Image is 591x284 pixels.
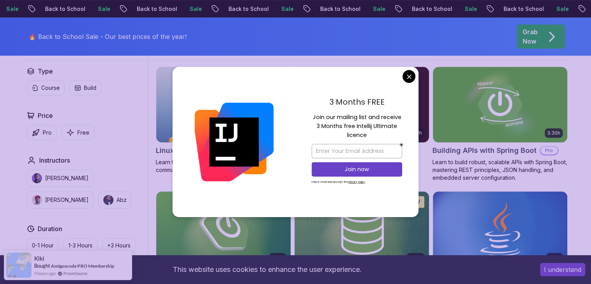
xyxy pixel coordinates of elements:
p: Back to School [220,5,273,13]
button: instructor imgAbz [98,191,132,209]
button: Build [70,81,101,95]
p: Sale [181,5,206,13]
p: Sale [364,5,389,13]
p: +3 Hours [107,242,131,249]
p: Sale [89,5,114,13]
img: Building APIs with Spring Boot card [433,67,567,142]
p: Course [41,84,60,92]
button: Free [61,125,94,140]
h2: Instructors [39,156,70,165]
p: 3.30h [547,130,560,136]
img: Spring Data JPA card [295,191,429,267]
p: Learn to build robust, scalable APIs with Spring Boot, mastering REST principles, JSON handling, ... [432,158,568,182]
p: 6.65h [409,254,422,261]
p: Learn the fundamentals of Linux and how to use the command line [156,158,291,174]
a: Advanced Spring Boot card5.18hAdvanced Spring BootProDive deep into Spring Boot with our advanced... [294,67,429,182]
span: Bought [34,263,50,269]
img: Linux Fundamentals card [156,67,291,142]
img: instructor img [32,173,42,183]
p: Pro [540,147,558,154]
h2: Linux Fundamentals [156,145,225,156]
p: Back to School [495,5,548,13]
p: Sale [456,5,481,13]
span: Kiki [34,255,44,262]
button: instructor img[PERSON_NAME] [27,170,94,187]
a: ProveSource [63,270,87,277]
h2: Duration [38,224,62,233]
p: Free [77,129,89,137]
p: Back to School [403,5,456,13]
p: Back to School [128,5,181,13]
a: Amigoscode PRO Membership [51,263,114,269]
img: Java for Beginners card [433,191,567,267]
a: Building APIs with Spring Boot card3.30hBuilding APIs with Spring BootProLearn to build robust, s... [432,67,568,182]
p: [PERSON_NAME] [45,196,89,204]
p: Pro [43,129,52,137]
p: 1-3 Hours [68,242,92,249]
p: Sale [273,5,298,13]
a: Linux Fundamentals card6.00hLinux FundamentalsProLearn the fundamentals of Linux and how to use t... [156,67,291,174]
p: Back to School [312,5,364,13]
p: Build [84,84,96,92]
p: Abz [117,196,127,204]
button: 0-1 Hour [27,238,59,253]
p: 1.67h [272,254,284,261]
button: Pro [27,125,57,140]
button: +3 Hours [102,238,136,253]
div: This website uses cookies to enhance the user experience. [6,261,528,278]
p: Sale [548,5,573,13]
button: Accept cookies [540,263,585,276]
span: 9 hours ago [34,270,56,277]
h2: Type [38,67,53,76]
img: instructor img [32,195,42,205]
p: 🔥 Back to School Sale - Our best prices of the year! [28,32,187,41]
img: Spring Boot for Beginners card [156,191,291,267]
p: 0-1 Hour [32,242,54,249]
img: instructor img [103,195,113,205]
p: [PERSON_NAME] [45,174,89,182]
p: Back to School [37,5,89,13]
img: provesource social proof notification image [6,252,31,278]
h2: Building APIs with Spring Boot [432,145,537,156]
p: Grab Now [523,27,538,46]
h2: Price [38,111,53,120]
p: 2.41h [549,254,560,261]
button: instructor img[PERSON_NAME] [27,191,94,209]
button: Course [27,81,65,95]
button: 1-3 Hours [63,238,98,253]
